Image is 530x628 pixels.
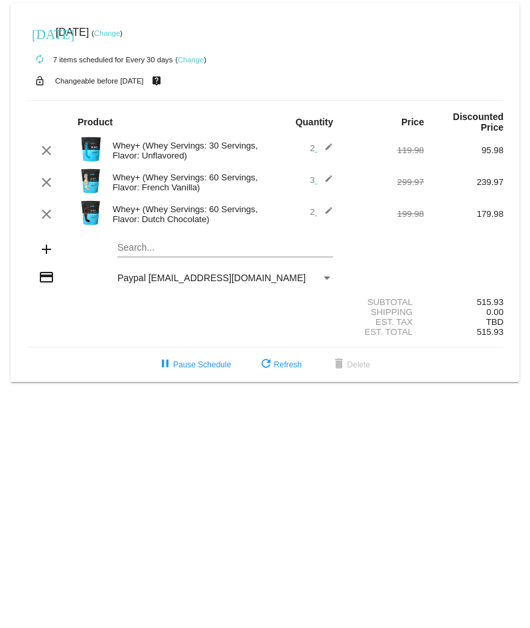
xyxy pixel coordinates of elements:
small: ( ) [92,29,123,37]
div: 119.98 [344,145,424,155]
div: Est. Total [344,327,424,337]
strong: Product [78,117,113,127]
small: 7 items scheduled for Every 30 days [27,56,172,64]
mat-icon: live_help [149,72,165,90]
mat-icon: edit [317,174,333,190]
div: 299.97 [344,177,424,187]
span: 2 [310,207,333,217]
mat-icon: clear [38,174,54,190]
div: Whey+ (Whey Servings: 30 Servings, Flavor: Unflavored) [106,141,265,160]
span: Delete [331,360,370,369]
button: Delete [320,353,381,377]
span: 2 [310,143,333,153]
img: Image-1-Carousel-Whey-5lb-Vanilla-no-badge-Transp.png [78,168,104,194]
mat-icon: add [38,241,54,257]
span: 0.00 [486,307,503,317]
mat-icon: pause [157,357,173,373]
div: Shipping [344,307,424,317]
strong: Quantity [295,117,333,127]
a: Change [94,29,120,37]
mat-icon: autorenew [32,52,48,68]
small: ( ) [175,56,206,64]
span: Pause Schedule [157,360,231,369]
span: TBD [486,317,503,327]
div: 239.97 [424,177,503,187]
img: Image-1-Carousel-Whey-5lb-Chocolate-no-badge-Transp.png [78,200,104,226]
span: Refresh [258,360,302,369]
div: 515.93 [424,297,503,307]
div: Whey+ (Whey Servings: 60 Servings, Flavor: Dutch Chocolate) [106,204,265,224]
strong: Price [401,117,424,127]
small: Changeable before [DATE] [55,77,144,85]
mat-icon: [DATE] [32,25,48,41]
div: Subtotal [344,297,424,307]
div: 95.98 [424,145,503,155]
input: Search... [117,243,333,253]
mat-icon: refresh [258,357,274,373]
button: Refresh [247,353,312,377]
mat-icon: lock_open [32,72,48,90]
span: Paypal [EMAIL_ADDRESS][DOMAIN_NAME] [117,273,306,283]
a: Change [178,56,204,64]
div: Est. Tax [344,317,424,327]
div: Whey+ (Whey Servings: 60 Servings, Flavor: French Vanilla) [106,172,265,192]
img: Image-1-Carousel-Whey-2lb-Unflavored-no-badge-Transp.png [78,136,104,162]
button: Pause Schedule [147,353,241,377]
mat-select: Payment Method [117,273,333,283]
mat-icon: clear [38,206,54,222]
span: 515.93 [477,327,503,337]
mat-icon: delete [331,357,347,373]
strong: Discounted Price [453,111,503,133]
span: 3 [310,175,333,185]
div: 179.98 [424,209,503,219]
mat-icon: edit [317,143,333,158]
mat-icon: clear [38,143,54,158]
mat-icon: credit_card [38,269,54,285]
mat-icon: edit [317,206,333,222]
div: 199.98 [344,209,424,219]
